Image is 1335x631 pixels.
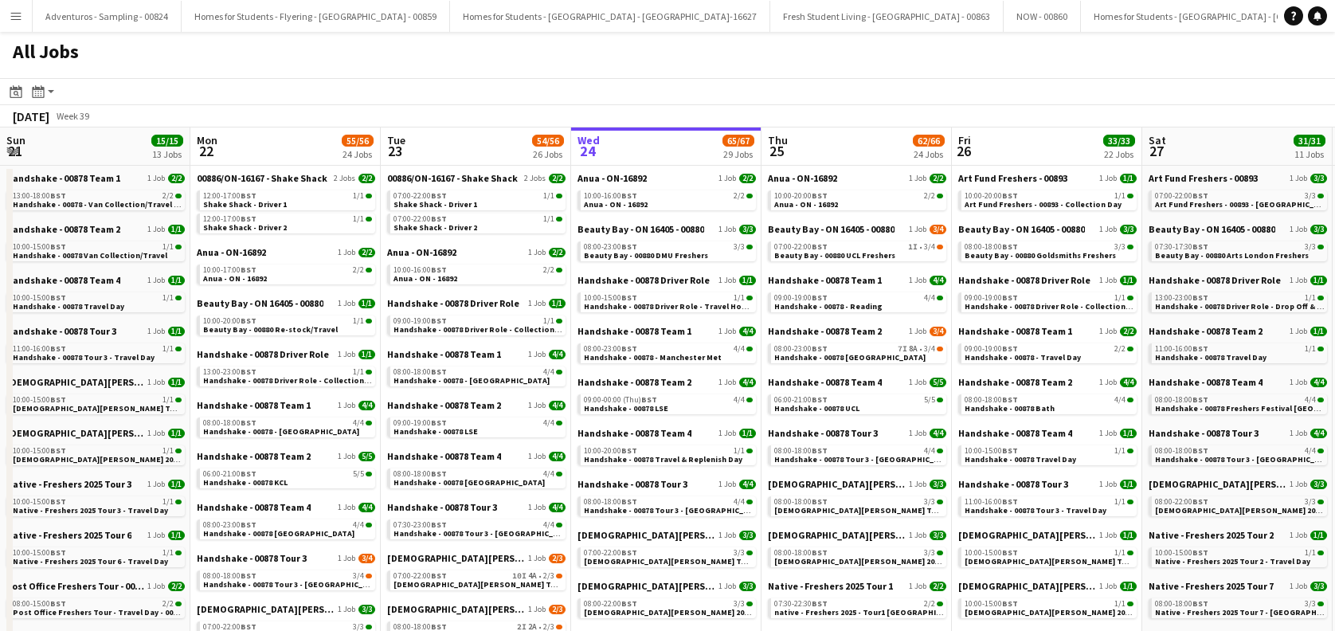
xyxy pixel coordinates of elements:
button: Fresh Student Living - [GEOGRAPHIC_DATA] - 00863 [770,1,1004,32]
span: 13:00-18:00 [13,192,66,200]
span: 4/4 [549,350,566,359]
a: Handshake - 00878 Team 21 Job3/4 [768,325,946,337]
span: 1 Job [718,174,736,183]
span: Handshake - 00878 Driver Role - Travel Home [584,301,754,312]
span: 1/1 [1120,174,1137,183]
div: Handshake - 00878 Team 11 Job2/209:00-19:00BST2/2Handshake - 00878 - Travel Day [958,325,1137,376]
span: 12:00-17:00 [203,215,256,223]
span: 1/1 [353,215,364,223]
span: 1 Job [338,299,355,308]
a: 10:00-15:00BST1/1Handshake - 00878 Travel Day [13,292,182,311]
a: 12:00-17:00BST1/1Shake Shack - Driver 1 [203,190,372,209]
a: Handshake - 00878 Team 11 Job4/4 [577,325,756,337]
span: 2/2 [924,192,935,200]
span: 1/1 [1305,294,1316,302]
a: 07:00-22:00BST3/3Art Fund Freshers - 00893 - [GEOGRAPHIC_DATA] London Freshers Fair [1155,190,1324,209]
a: 08:00-23:00BST4/4Handshake - 00878 - Manchester Met [584,343,753,362]
span: Anua - ON - 16892 [203,273,267,284]
span: 09:00-19:00 [965,294,1018,302]
span: 1/1 [168,276,185,285]
span: BST [241,265,256,275]
div: Handshake - 00878 Driver Role1 Job1/113:00-23:00BST1/1Handshake - 00878 Driver Role - Collection ... [197,348,375,399]
span: Shake Shack - Driver 2 [393,222,477,233]
span: BST [621,241,637,252]
span: Handshake - 00878 Tour 3 - Travel Day [13,352,155,363]
span: BST [621,190,637,201]
a: 09:00-19:00BST4/4Handshake - 00878 - Reading [774,292,943,311]
span: 2/2 [358,248,375,257]
span: Handshake - 00878 Driver Role [577,274,710,286]
a: 08:00-23:00BST7I8A•3/4Handshake - 00878 [GEOGRAPHIC_DATA] [774,343,943,362]
span: 1I [908,243,918,251]
span: 3/4 [924,243,935,251]
span: 3/4 [930,327,946,336]
span: 2/2 [162,192,174,200]
a: Beauty Bay - ON 16405 - 008801 Job1/1 [197,297,375,309]
div: Handshake - 00878 Team 11 Job4/408:00-18:00BST4/4Handshake - 00878 - [GEOGRAPHIC_DATA] [387,348,566,399]
span: 4/4 [924,294,935,302]
span: 07:00-22:00 [393,192,447,200]
div: Beauty Bay - ON 16405 - 008801 Job3/307:30-17:30BST3/3Beauty Bay - 00880 Arts London Freshers [1149,223,1327,274]
span: BST [1192,343,1208,354]
a: Beauty Bay - ON 16405 - 008801 Job3/3 [958,223,1137,235]
span: BST [812,343,828,354]
a: 10:00-16:00BST2/2Anua - ON - 16892 [584,190,753,209]
span: 1/1 [162,345,174,353]
a: 00886/ON-16167 - Shake Shack2 Jobs2/2 [197,172,375,184]
span: Handshake - 00878 Team 1 [958,325,1072,337]
span: BST [812,190,828,201]
span: 07:00-22:00 [1155,192,1208,200]
span: Handshake - 00878 Van Collection/Travel [13,250,167,261]
span: 1/1 [1310,327,1327,336]
span: Handshake - 00878 Tour 3 [6,325,116,337]
span: 1 Job [1099,174,1117,183]
span: BST [1192,190,1208,201]
button: Adventuros - Sampling - 00824 [33,1,182,32]
span: Anua - ON - 16892 [393,273,457,284]
span: Handshake - 00878 Driver Role - Collection & Drop Off [203,375,405,386]
span: 1/1 [358,350,375,359]
div: Handshake - 00878 Team 21 Job1/110:00-15:00BST1/1Handshake - 00878 Van Collection/Travel [6,223,185,274]
span: 2/2 [549,248,566,257]
button: Homes for Students - Flyering - [GEOGRAPHIC_DATA] - 00859 [182,1,450,32]
span: 10:00-20:00 [965,192,1018,200]
span: 1 Job [1099,225,1117,234]
span: Handshake - 00878 Travel Day [1155,352,1266,363]
span: 00886/ON-16167 - Shake Shack [197,172,327,184]
span: 1 Job [718,225,736,234]
span: BST [431,265,447,275]
span: BST [1002,241,1018,252]
span: Handshake - 00878 Team 1 [6,172,120,184]
a: 08:00-23:00BST3/3Beauty Bay - 00880 DMU Freshers [584,241,753,260]
span: 1 Job [1290,225,1307,234]
span: 09:00-19:00 [965,345,1018,353]
span: BST [1002,292,1018,303]
span: Anua - ON-16892 [387,246,456,258]
span: 10:00-15:00 [584,294,637,302]
span: Beauty Bay - 00880 Arts London Freshers [1155,250,1309,261]
button: NOW - 00860 [1004,1,1081,32]
span: 2/2 [739,174,756,183]
span: BST [621,292,637,303]
span: 10:00-17:00 [203,266,256,274]
div: • [774,345,943,353]
span: Shake Shack - Driver 1 [393,199,477,210]
span: 1/1 [168,225,185,234]
span: 1/1 [1310,276,1327,285]
div: 00886/ON-16167 - Shake Shack2 Jobs2/207:00-22:00BST1/1Shake Shack - Driver 107:00-22:00BST1/1Shak... [387,172,566,246]
span: 11:00-16:00 [1155,345,1208,353]
span: 13:00-23:00 [203,368,256,376]
a: 13:00-23:00BST1/1Handshake - 00878 Driver Role - Collection & Drop Off [203,366,372,385]
span: 3/3 [1305,243,1316,251]
a: Anua - ON-168921 Job2/2 [387,246,566,258]
span: 3/3 [739,225,756,234]
span: 1 Job [528,248,546,257]
div: Handshake - 00878 Tour 31 Job1/111:00-16:00BST1/1Handshake - 00878 Tour 3 - Travel Day [6,325,185,376]
span: 1 Job [718,327,736,336]
span: 12:00-17:00 [203,192,256,200]
span: Handshake - 00878 Driver Role [197,348,329,360]
span: Handshake - 00878 Team 1 [387,348,501,360]
span: 08:00-18:00 [393,368,447,376]
span: 10:00-20:00 [203,317,256,325]
span: 09:00-19:00 [393,317,447,325]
